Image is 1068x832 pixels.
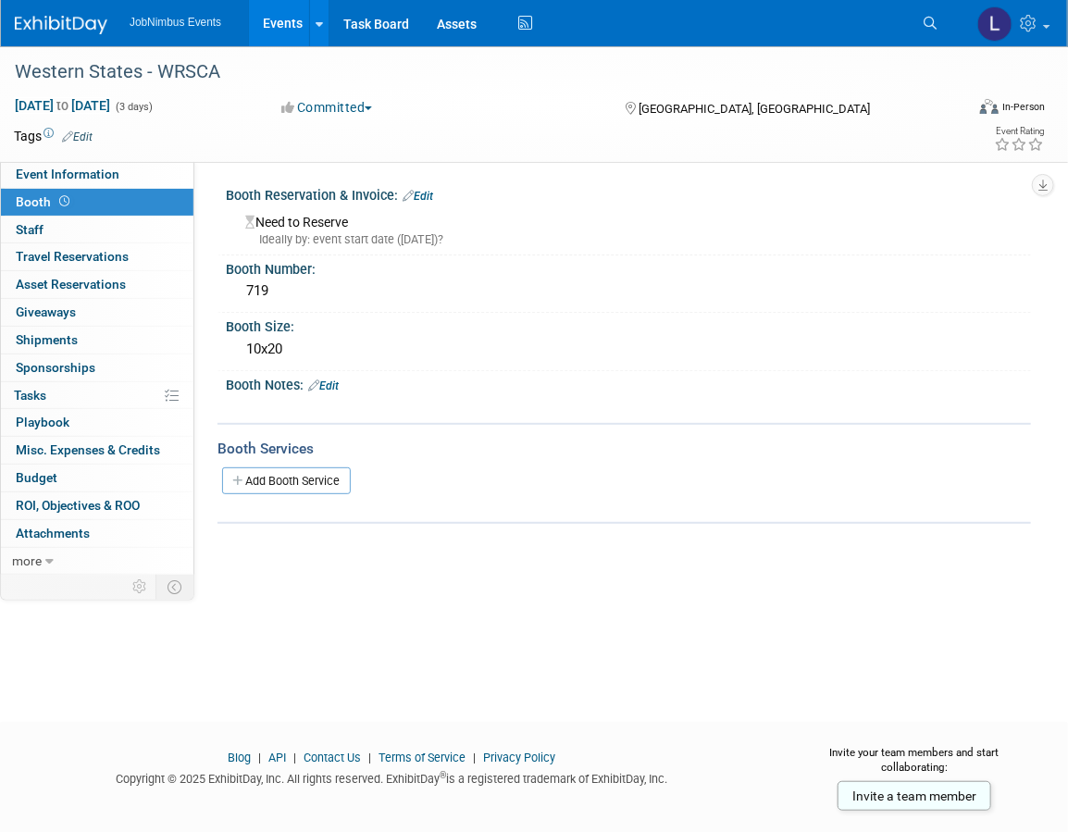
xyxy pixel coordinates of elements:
[16,332,78,347] span: Shipments
[885,96,1045,124] div: Event Format
[245,231,1017,248] div: Ideally by: event start date ([DATE])?
[226,371,1031,395] div: Booth Notes:
[12,553,42,568] span: more
[16,167,119,181] span: Event Information
[16,249,129,264] span: Travel Reservations
[54,98,71,113] span: to
[226,181,1031,205] div: Booth Reservation & Invoice:
[1,189,193,216] a: Booth
[240,208,1017,248] div: Need to Reserve
[114,101,153,113] span: (3 days)
[56,194,73,208] span: Booth not reserved yet
[1,409,193,436] a: Playbook
[994,127,1044,136] div: Event Rating
[16,526,90,540] span: Attachments
[379,751,466,764] a: Terms of Service
[304,751,361,764] a: Contact Us
[1,465,193,491] a: Budget
[1,492,193,519] a: ROI, Objectives & ROO
[14,127,93,145] td: Tags
[1,243,193,270] a: Travel Reservations
[14,766,770,788] div: Copyright © 2025 ExhibitDay, Inc. All rights reserved. ExhibitDay is a registered trademark of Ex...
[1,299,193,326] a: Giveaways
[16,415,69,429] span: Playbook
[468,751,480,764] span: |
[268,751,286,764] a: API
[254,751,266,764] span: |
[1,520,193,547] a: Attachments
[308,379,339,392] a: Edit
[217,439,1031,459] div: Booth Services
[640,102,871,116] span: [GEOGRAPHIC_DATA], [GEOGRAPHIC_DATA]
[977,6,1012,42] img: Laly Matos
[222,467,351,494] a: Add Booth Service
[275,98,379,117] button: Committed
[156,575,194,599] td: Toggle Event Tabs
[1,271,193,298] a: Asset Reservations
[14,97,111,114] span: [DATE] [DATE]
[980,99,999,114] img: Format-Inperson.png
[1,161,193,188] a: Event Information
[16,222,43,237] span: Staff
[14,388,46,403] span: Tasks
[15,16,107,34] img: ExhibitDay
[130,16,221,29] span: JobNimbus Events
[1,548,193,575] a: more
[1,327,193,354] a: Shipments
[240,277,1017,305] div: 719
[16,360,95,375] span: Sponsorships
[1,354,193,381] a: Sponsorships
[1,382,193,409] a: Tasks
[364,751,376,764] span: |
[240,335,1017,364] div: 10x20
[16,194,73,209] span: Booth
[16,304,76,319] span: Giveaways
[16,277,126,292] span: Asset Reservations
[62,130,93,143] a: Edit
[1001,100,1045,114] div: In-Person
[124,575,156,599] td: Personalize Event Tab Strip
[1,437,193,464] a: Misc. Expenses & Credits
[289,751,301,764] span: |
[483,751,555,764] a: Privacy Policy
[16,498,140,513] span: ROI, Objectives & ROO
[798,745,1031,788] div: Invite your team members and start collaborating:
[838,781,991,811] a: Invite a team member
[226,255,1031,279] div: Booth Number:
[1,217,193,243] a: Staff
[8,56,944,89] div: Western States - WRSCA
[16,470,57,485] span: Budget
[226,313,1031,336] div: Booth Size:
[228,751,251,764] a: Blog
[16,442,160,457] span: Misc. Expenses & Credits
[440,770,446,780] sup: ®
[403,190,433,203] a: Edit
